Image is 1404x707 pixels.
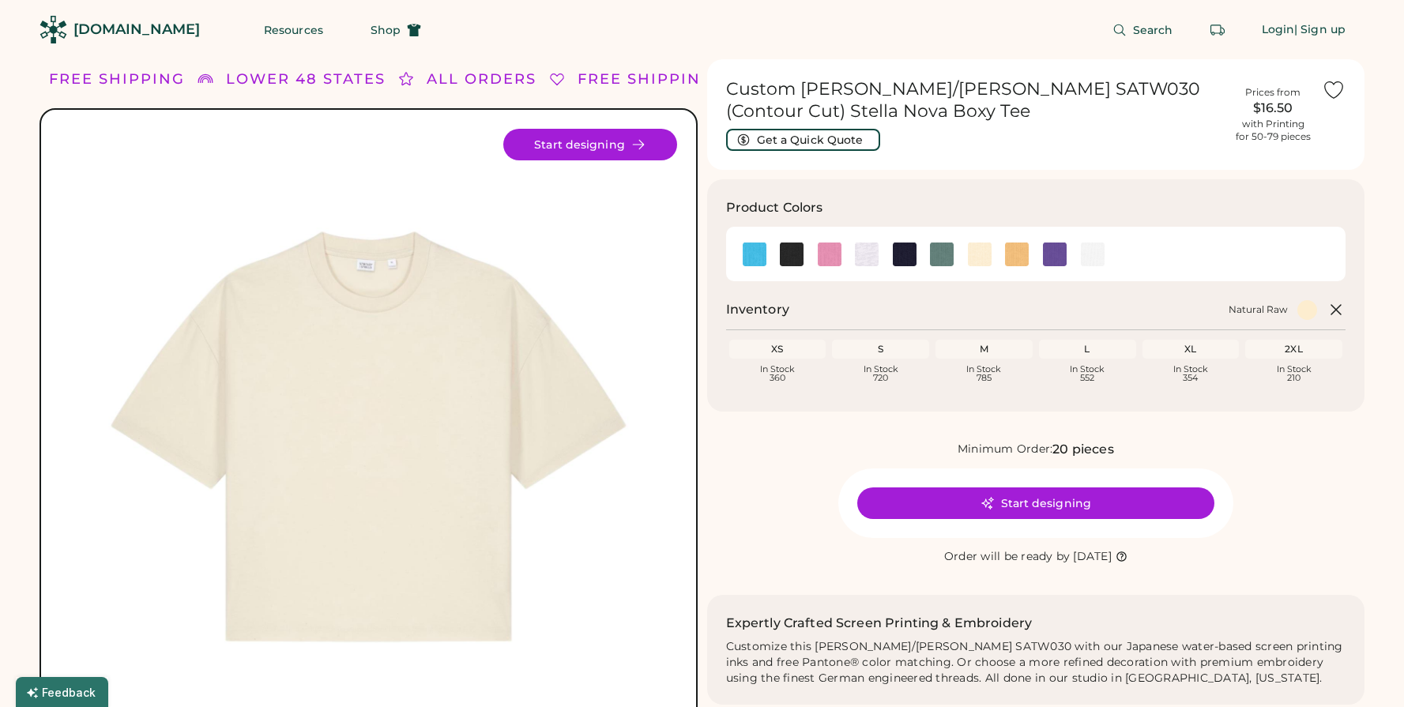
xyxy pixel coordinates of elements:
[743,243,766,266] div: Aqua Blue
[780,243,804,266] div: Black
[1294,22,1346,38] div: | Sign up
[743,243,766,266] img: Aqua Blue Swatch Image
[427,69,536,90] div: ALL ORDERS
[818,243,841,266] div: Bubble Pink
[40,16,67,43] img: Rendered Logo - Screens
[1133,24,1173,36] span: Search
[939,343,1029,355] div: M
[893,243,917,266] div: French Navy
[1236,118,1311,143] div: with Printing for 50-79 pieces
[818,243,841,266] img: Bubble Pink Swatch Image
[1081,243,1105,266] div: White
[726,198,823,217] h3: Product Colors
[893,243,917,266] img: French Navy Swatch Image
[968,243,992,266] div: Natural Raw
[835,365,926,382] div: In Stock 720
[1233,99,1312,118] div: $16.50
[726,300,789,319] h2: Inventory
[1042,365,1133,382] div: In Stock 552
[352,14,440,46] button: Shop
[930,243,954,266] div: Green Bay
[1146,365,1236,382] div: In Stock 354
[73,20,200,39] div: [DOMAIN_NAME]
[930,243,954,266] img: Green Bay Swatch Image
[1073,549,1112,565] div: [DATE]
[939,365,1029,382] div: In Stock 785
[855,243,879,266] div: Cool Heather Grey
[1042,343,1133,355] div: L
[1005,243,1029,266] div: Nispero
[1139,504,1400,704] iframe: Front Chat
[578,69,713,90] div: FREE SHIPPING
[1005,243,1029,266] img: Nispero Swatch Image
[855,243,879,266] img: Cool Heather Grey Swatch Image
[1248,365,1339,382] div: In Stock 210
[1229,303,1288,316] div: Natural Raw
[726,129,880,151] button: Get a Quick Quote
[1248,343,1339,355] div: 2XL
[780,243,804,266] img: Black Swatch Image
[1262,22,1295,38] div: Login
[1043,243,1067,266] div: Purple Love
[732,343,823,355] div: XS
[732,365,823,382] div: In Stock 360
[944,549,1071,565] div: Order will be ready by
[1093,14,1192,46] button: Search
[726,78,1225,122] h1: Custom [PERSON_NAME]/[PERSON_NAME] SATW030 (Contour Cut) Stella Nova Boxy Tee
[835,343,926,355] div: S
[371,24,401,36] span: Shop
[726,614,1033,633] h2: Expertly Crafted Screen Printing & Embroidery
[1043,243,1067,266] img: Purple Love Swatch Image
[726,639,1346,686] div: Customize this [PERSON_NAME]/[PERSON_NAME] SATW030 with our Japanese water-based screen printing ...
[1245,86,1300,99] div: Prices from
[1202,14,1233,46] button: Retrieve an order
[245,14,342,46] button: Resources
[1052,440,1113,459] div: 20 pieces
[226,69,386,90] div: LOWER 48 STATES
[968,243,992,266] img: Natural Raw Swatch Image
[958,442,1053,457] div: Minimum Order:
[503,129,677,160] button: Start designing
[1081,243,1105,266] img: White Swatch Image
[1146,343,1236,355] div: XL
[49,69,185,90] div: FREE SHIPPING
[857,487,1214,519] button: Start designing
